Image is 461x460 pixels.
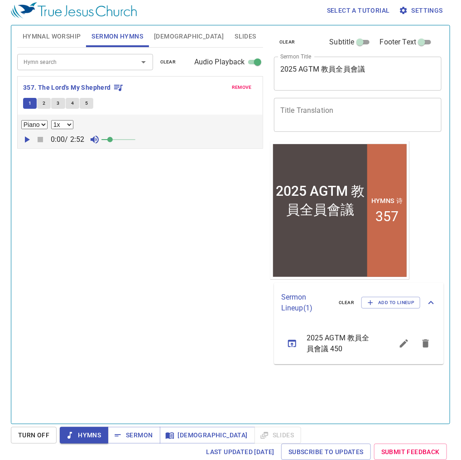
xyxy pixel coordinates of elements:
[274,323,444,364] ul: sermon lineup list
[47,134,88,145] p: 0:00 / 2:52
[155,57,182,68] button: clear
[85,99,88,107] span: 5
[274,37,301,48] button: clear
[91,31,143,42] span: Sermon Hymns
[23,31,81,42] span: Hymnal Worship
[232,83,252,92] span: remove
[160,58,176,66] span: clear
[281,292,331,314] p: Sermon Lineup ( 1 )
[51,98,65,109] button: 3
[23,98,37,109] button: 1
[71,99,74,107] span: 4
[66,98,79,109] button: 4
[226,82,257,93] button: remove
[323,2,394,19] button: Select a tutorial
[160,427,255,444] button: [DEMOGRAPHIC_DATA]
[60,427,108,444] button: Hymns
[270,141,409,280] iframe: from-child
[206,446,274,458] span: Last updated [DATE]
[307,333,371,354] span: 2025 AGTM 教員全員會議 450
[37,98,51,109] button: 2
[167,430,248,441] span: [DEMOGRAPHIC_DATA]
[51,120,73,129] select: Playback Rate
[67,430,101,441] span: Hymns
[381,446,440,458] span: Submit Feedback
[115,430,153,441] span: Sermon
[29,99,31,107] span: 1
[330,37,355,48] span: Subtitle
[108,427,160,444] button: Sermon
[11,427,57,444] button: Turn Off
[57,99,59,107] span: 3
[80,98,93,109] button: 5
[43,99,45,107] span: 2
[23,82,124,93] button: 357. The Lord's My Shepherd
[279,38,295,46] span: clear
[380,37,417,48] span: Footer Text
[137,56,150,68] button: Open
[361,297,420,309] button: Add to Lineup
[18,430,49,441] span: Turn Off
[333,297,360,308] button: clear
[280,65,436,82] textarea: 2025 AGTM 教員全員會議
[327,5,390,16] span: Select a tutorial
[288,446,364,458] span: Subscribe to Updates
[235,31,256,42] span: Slides
[274,283,444,323] div: Sermon Lineup(1)clearAdd to Lineup
[11,2,137,19] img: True Jesus Church
[401,5,443,16] span: Settings
[339,299,355,307] span: clear
[367,299,414,307] span: Add to Lineup
[154,31,224,42] span: [DEMOGRAPHIC_DATA]
[23,82,111,93] b: 357. The Lord's My Shepherd
[194,57,245,68] span: Audio Playback
[21,120,48,129] select: Select Track
[397,2,447,19] button: Settings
